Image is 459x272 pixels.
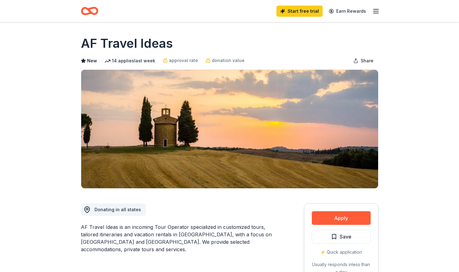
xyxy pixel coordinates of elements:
h1: AF Travel Ideas [81,35,173,52]
a: Start free trial [276,6,323,17]
span: Share [361,57,373,65]
div: 14 applies last week [104,57,155,65]
span: New [87,57,97,65]
div: ⚡️ Quick application [312,248,371,256]
button: Share [348,55,378,67]
a: Earn Rewards [325,6,370,17]
img: Image for AF Travel Ideas [81,70,378,188]
span: Donating in all states [95,207,141,212]
button: Apply [312,211,371,225]
a: donation value [205,57,245,64]
a: approval rate [163,57,198,64]
button: Save [312,230,371,243]
span: donation value [212,57,245,64]
span: approval rate [169,57,198,64]
a: Home [81,4,98,18]
span: Save [340,233,351,241]
div: AF Travel Ideas is an incoming Tour Operator specialized in customized tours, tailored itinerarie... [81,223,274,253]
